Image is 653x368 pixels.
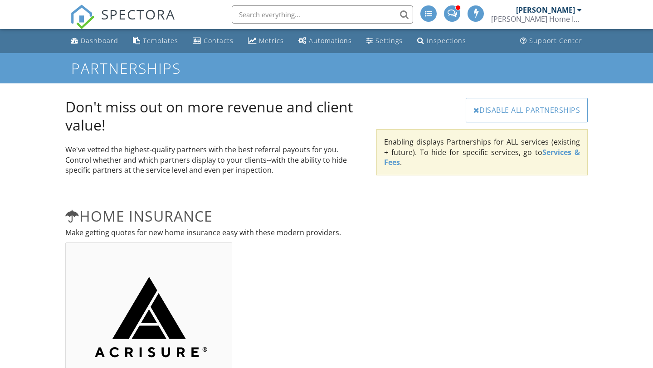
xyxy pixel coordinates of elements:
[259,36,284,45] div: Metrics
[384,147,580,167] a: Services & Fees
[81,36,118,45] div: Dashboard
[516,5,575,15] div: [PERSON_NAME]
[232,5,413,24] input: Search everything...
[414,33,470,49] a: Inspections
[295,33,356,49] a: Automations (Advanced)
[71,60,582,76] h1: Partnerships
[90,271,208,362] img: acrisure_logo.png
[129,33,182,49] a: Templates
[70,5,95,29] img: The Best Home Inspection Software - Spectora
[67,33,122,49] a: Dashboard
[204,36,234,45] div: Contacts
[65,228,588,237] p: Make getting quotes for new home insurance easy with these modern providers.
[517,33,586,49] a: Support Center
[529,36,582,45] div: Support Center
[466,98,588,122] div: Disable All Partnerships
[143,36,178,45] div: Templates
[244,33,288,49] a: Metrics
[376,129,588,175] div: Enabling displays Partnerships for ALL services (existing + future). To hide for specific service...
[65,209,577,224] h3: Home Insurance
[70,17,175,36] a: SPECTORA
[309,36,352,45] div: Automations
[65,145,365,175] p: We've vetted the highest-quality partners with the best referral payouts for you. Control whether...
[491,15,582,24] div: Miller Home Inspection, LLC
[189,33,237,49] a: Contacts
[363,33,406,49] a: Settings
[65,98,365,134] h2: Don't miss out on more revenue and client value!
[375,36,403,45] div: Settings
[101,5,175,24] span: SPECTORA
[427,36,466,45] div: Inspections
